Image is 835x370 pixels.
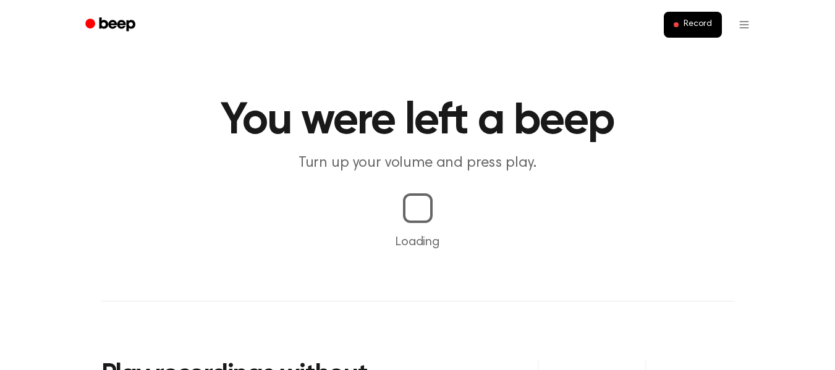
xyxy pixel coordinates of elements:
p: Loading [15,233,820,251]
button: Open menu [729,10,759,40]
span: Record [684,19,711,30]
button: Record [664,12,721,38]
h1: You were left a beep [101,99,734,143]
a: Beep [77,13,146,37]
p: Turn up your volume and press play. [180,153,655,174]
